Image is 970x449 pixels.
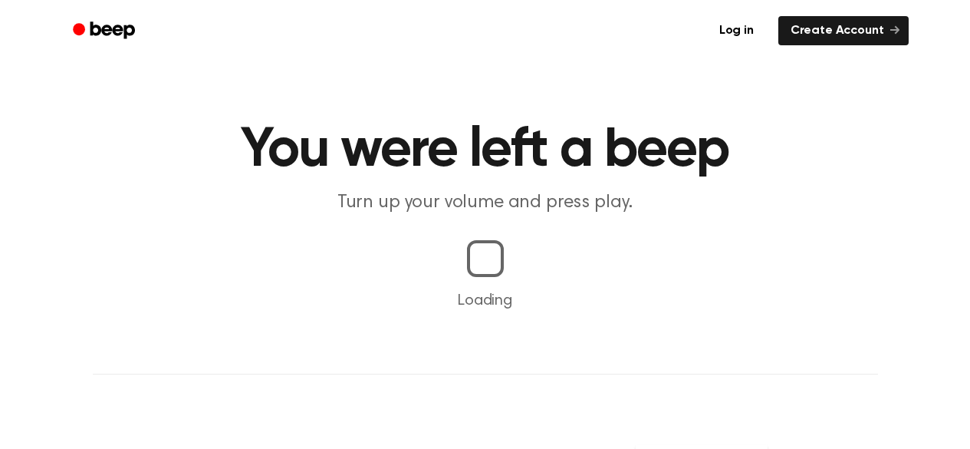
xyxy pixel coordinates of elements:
a: Create Account [778,16,909,45]
p: Loading [18,289,952,312]
a: Beep [62,16,149,46]
a: Log in [704,13,769,48]
h1: You were left a beep [93,123,878,178]
p: Turn up your volume and press play. [191,190,780,216]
